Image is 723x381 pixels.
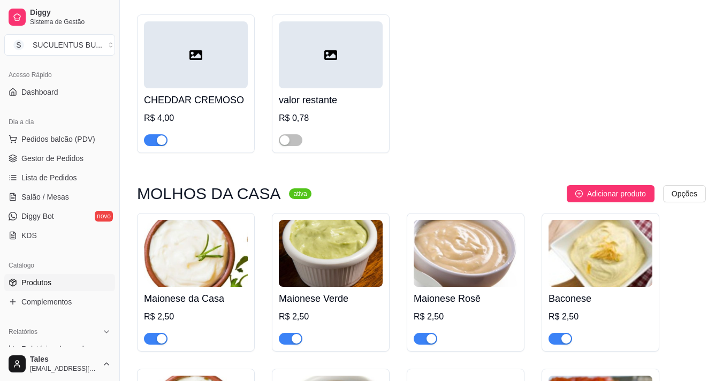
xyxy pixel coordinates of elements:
[279,93,383,108] h4: valor restante
[30,364,98,373] span: [EMAIL_ADDRESS][DOMAIN_NAME]
[4,227,115,244] a: KDS
[144,310,248,323] div: R$ 2,50
[21,153,83,164] span: Gestor de Pedidos
[549,310,652,323] div: R$ 2,50
[4,150,115,167] a: Gestor de Pedidos
[144,291,248,306] h4: Maionese da Casa
[575,190,583,197] span: plus-circle
[21,277,51,288] span: Produtos
[4,257,115,274] div: Catálogo
[4,4,115,30] a: DiggySistema de Gestão
[30,18,111,26] span: Sistema de Gestão
[13,40,24,50] span: S
[9,327,37,336] span: Relatórios
[30,355,98,364] span: Tales
[4,169,115,186] a: Lista de Pedidos
[279,310,383,323] div: R$ 2,50
[4,131,115,148] button: Pedidos balcão (PDV)
[21,87,58,97] span: Dashboard
[4,66,115,83] div: Acesso Rápido
[414,310,517,323] div: R$ 2,50
[21,344,92,354] span: Relatórios de vendas
[144,220,248,287] img: product-image
[414,220,517,287] img: product-image
[663,185,706,202] button: Opções
[414,291,517,306] h4: Maionese Rosê
[279,220,383,287] img: product-image
[33,40,102,50] div: SUCULENTUS BU ...
[4,188,115,205] a: Salão / Mesas
[4,83,115,101] a: Dashboard
[21,192,69,202] span: Salão / Mesas
[672,188,697,200] span: Opções
[4,351,115,377] button: Tales[EMAIL_ADDRESS][DOMAIN_NAME]
[21,230,37,241] span: KDS
[289,188,311,199] sup: ativa
[4,340,115,357] a: Relatórios de vendas
[4,293,115,310] a: Complementos
[30,8,111,18] span: Diggy
[21,172,77,183] span: Lista de Pedidos
[4,34,115,56] button: Select a team
[21,296,72,307] span: Complementos
[21,134,95,144] span: Pedidos balcão (PDV)
[21,211,54,222] span: Diggy Bot
[549,220,652,287] img: product-image
[567,185,654,202] button: Adicionar produto
[279,291,383,306] h4: Maionese Verde
[587,188,646,200] span: Adicionar produto
[137,187,280,200] h3: MOLHOS DA CASA
[4,113,115,131] div: Dia a dia
[4,274,115,291] a: Produtos
[144,93,248,108] h4: CHEDDAR CREMOSO
[549,291,652,306] h4: Baconese
[144,112,248,125] div: R$ 4,00
[4,208,115,225] a: Diggy Botnovo
[279,112,383,125] div: R$ 0,78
